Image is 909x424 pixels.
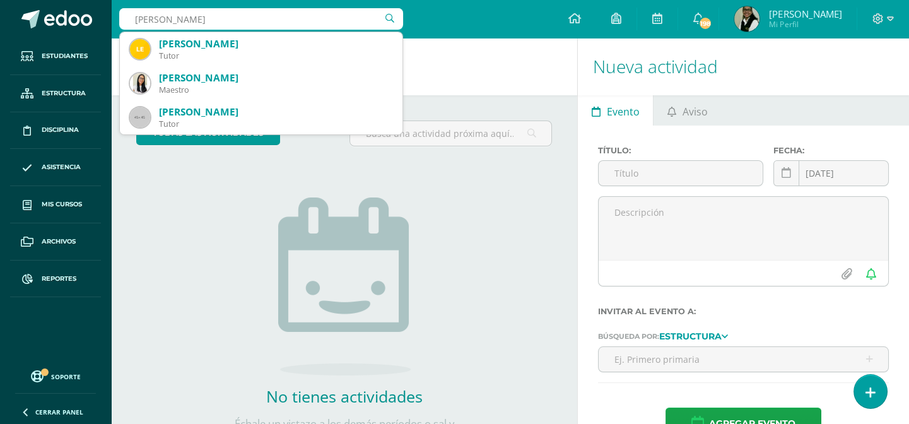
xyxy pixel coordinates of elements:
[119,8,403,30] input: Busca un usuario...
[159,85,392,95] div: Maestro
[42,199,82,209] span: Mis cursos
[10,75,101,112] a: Estructura
[607,97,640,127] span: Evento
[659,331,728,340] a: Estructura
[42,162,81,172] span: Asistencia
[10,223,101,261] a: Archivos
[159,37,392,50] div: [PERSON_NAME]
[10,261,101,298] a: Reportes
[218,386,471,407] h2: No tienes actividades
[599,347,888,372] input: Ej. Primero primaria
[593,38,894,95] h1: Nueva actividad
[350,121,552,146] input: Busca una actividad próxima aquí...
[35,408,83,416] span: Cerrar panel
[130,39,150,59] img: ce497c139b680b5ae99f851f1d2bcc28.png
[42,237,76,247] span: Archivos
[159,50,392,61] div: Tutor
[10,38,101,75] a: Estudiantes
[769,8,842,20] span: [PERSON_NAME]
[159,119,392,129] div: Tutor
[10,149,101,186] a: Asistencia
[769,19,842,30] span: Mi Perfil
[599,161,763,185] input: Título
[278,197,411,375] img: no_activities.png
[578,95,653,126] a: Evento
[42,88,86,98] span: Estructura
[10,112,101,150] a: Disciplina
[773,146,889,155] label: Fecha:
[10,186,101,223] a: Mis cursos
[698,16,712,30] span: 198
[130,107,150,127] img: 45x45
[598,332,659,341] span: Búsqueda por:
[130,73,150,93] img: 24bac2befe72ec47081750eb832e1c02.png
[734,6,759,32] img: 2641568233371aec4da1e5ad82614674.png
[683,97,708,127] span: Aviso
[42,125,79,135] span: Disciplina
[42,274,76,284] span: Reportes
[774,161,888,185] input: Fecha de entrega
[598,307,889,316] label: Invitar al evento a:
[159,105,392,119] div: [PERSON_NAME]
[659,331,722,342] strong: Estructura
[159,71,392,85] div: [PERSON_NAME]
[51,372,81,381] span: Soporte
[598,146,763,155] label: Título:
[15,367,96,384] a: Soporte
[42,51,88,61] span: Estudiantes
[654,95,721,126] a: Aviso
